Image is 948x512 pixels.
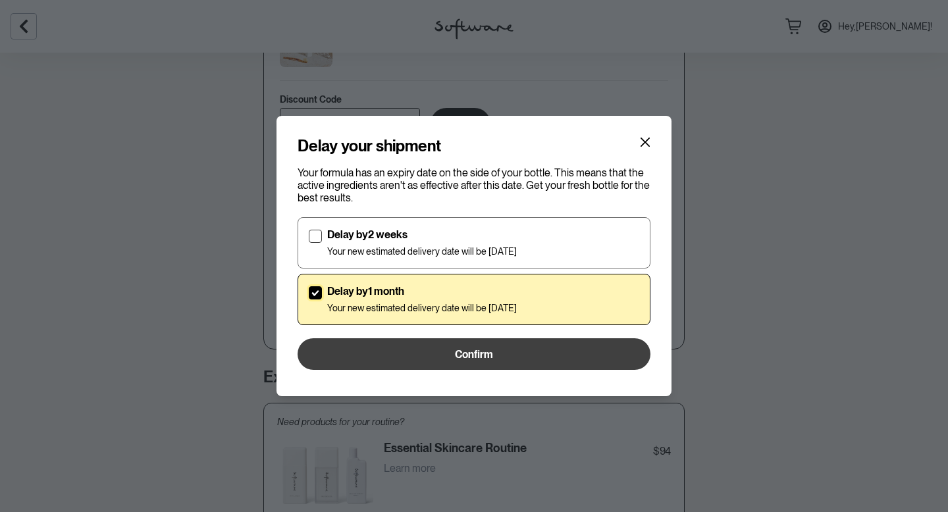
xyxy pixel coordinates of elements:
span: Confirm [455,348,493,361]
button: Close [635,132,656,153]
h4: Delay your shipment [298,137,441,156]
button: Confirm [298,338,650,370]
p: Your new estimated delivery date will be [DATE] [327,303,517,314]
p: Your new estimated delivery date will be [DATE] [327,246,517,257]
p: Delay by 1 month [327,285,517,297]
p: Delay by 2 weeks [327,228,517,241]
p: Your formula has an expiry date on the side of your bottle. This means that the active ingredient... [298,166,650,205]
